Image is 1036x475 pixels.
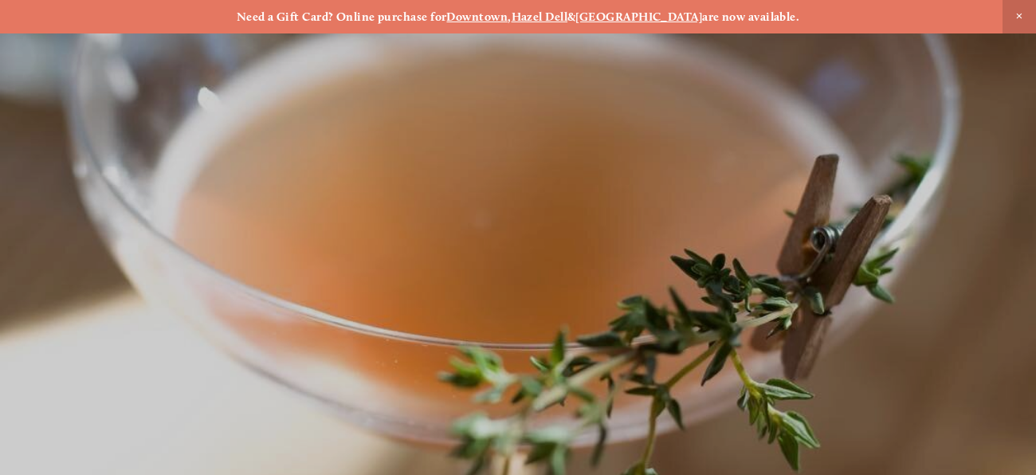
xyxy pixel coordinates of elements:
strong: , [508,10,511,24]
a: Downtown [446,10,508,24]
strong: & [567,10,575,24]
a: Hazel Dell [512,10,568,24]
strong: are now available. [702,10,799,24]
strong: Need a Gift Card? Online purchase for [237,10,447,24]
a: [GEOGRAPHIC_DATA] [575,10,702,24]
